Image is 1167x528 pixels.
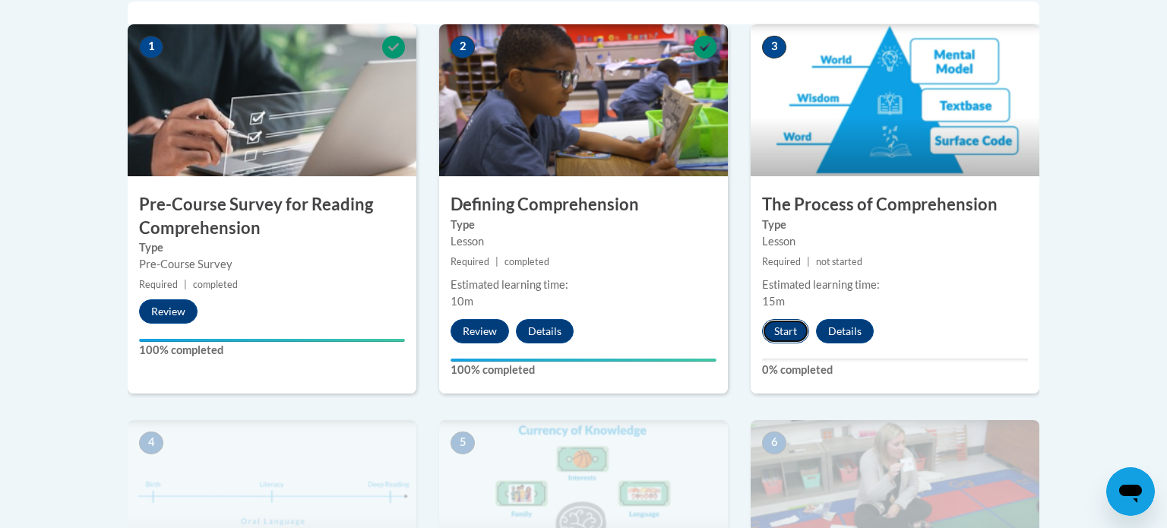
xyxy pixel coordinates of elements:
label: Type [139,239,405,256]
span: 6 [762,432,786,454]
div: Lesson [762,233,1028,250]
button: Start [762,319,809,343]
label: 100% completed [451,362,716,378]
div: Your progress [139,339,405,342]
img: Course Image [439,24,728,176]
span: | [495,256,498,267]
div: Pre-Course Survey [139,256,405,273]
span: 15m [762,295,785,308]
span: | [184,279,187,290]
span: 1 [139,36,163,58]
span: 10m [451,295,473,308]
label: Type [762,217,1028,233]
h3: The Process of Comprehension [751,193,1039,217]
span: Required [762,256,801,267]
span: Required [451,256,489,267]
span: 3 [762,36,786,58]
div: Estimated learning time: [762,277,1028,293]
div: Lesson [451,233,716,250]
img: Course Image [128,24,416,176]
span: 2 [451,36,475,58]
img: Course Image [751,24,1039,176]
label: 0% completed [762,362,1028,378]
span: completed [193,279,238,290]
label: 100% completed [139,342,405,359]
span: completed [504,256,549,267]
h3: Pre-Course Survey for Reading Comprehension [128,193,416,240]
iframe: Button to launch messaging window [1106,467,1155,516]
label: Type [451,217,716,233]
button: Review [139,299,198,324]
button: Review [451,319,509,343]
span: 5 [451,432,475,454]
span: 4 [139,432,163,454]
span: Required [139,279,178,290]
button: Details [516,319,574,343]
h3: Defining Comprehension [439,193,728,217]
div: Your progress [451,359,716,362]
span: | [807,256,810,267]
div: Estimated learning time: [451,277,716,293]
span: not started [816,256,862,267]
button: Details [816,319,874,343]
